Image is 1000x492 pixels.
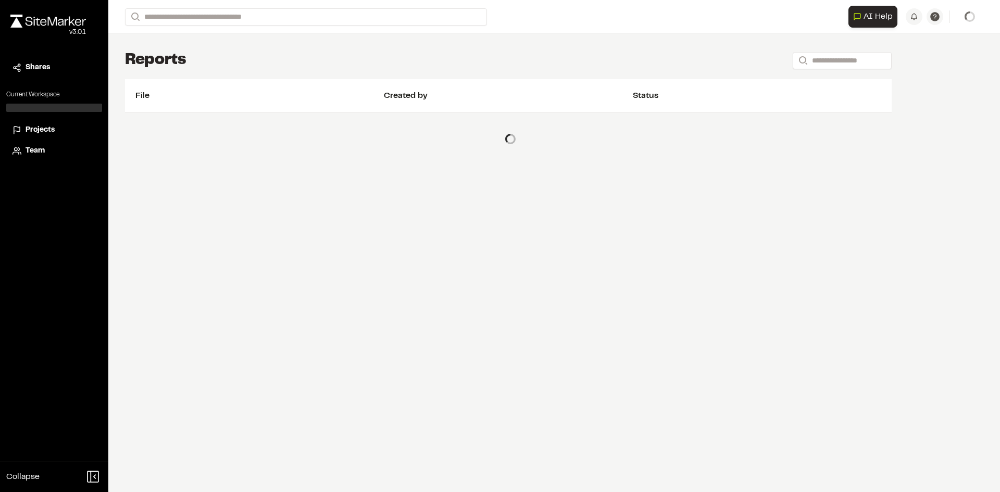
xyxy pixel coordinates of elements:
[135,90,384,102] div: File
[125,8,144,26] button: Search
[12,145,96,157] a: Team
[6,90,102,99] p: Current Workspace
[10,28,86,37] div: Oh geez...please don't...
[12,124,96,136] a: Projects
[26,124,55,136] span: Projects
[26,145,45,157] span: Team
[848,6,897,28] button: Open AI Assistant
[10,15,86,28] img: rebrand.png
[793,52,811,69] button: Search
[384,90,632,102] div: Created by
[864,10,893,23] span: AI Help
[125,50,186,71] h1: Reports
[848,6,902,28] div: Open AI Assistant
[26,62,50,73] span: Shares
[633,90,881,102] div: Status
[12,62,96,73] a: Shares
[6,471,40,483] span: Collapse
